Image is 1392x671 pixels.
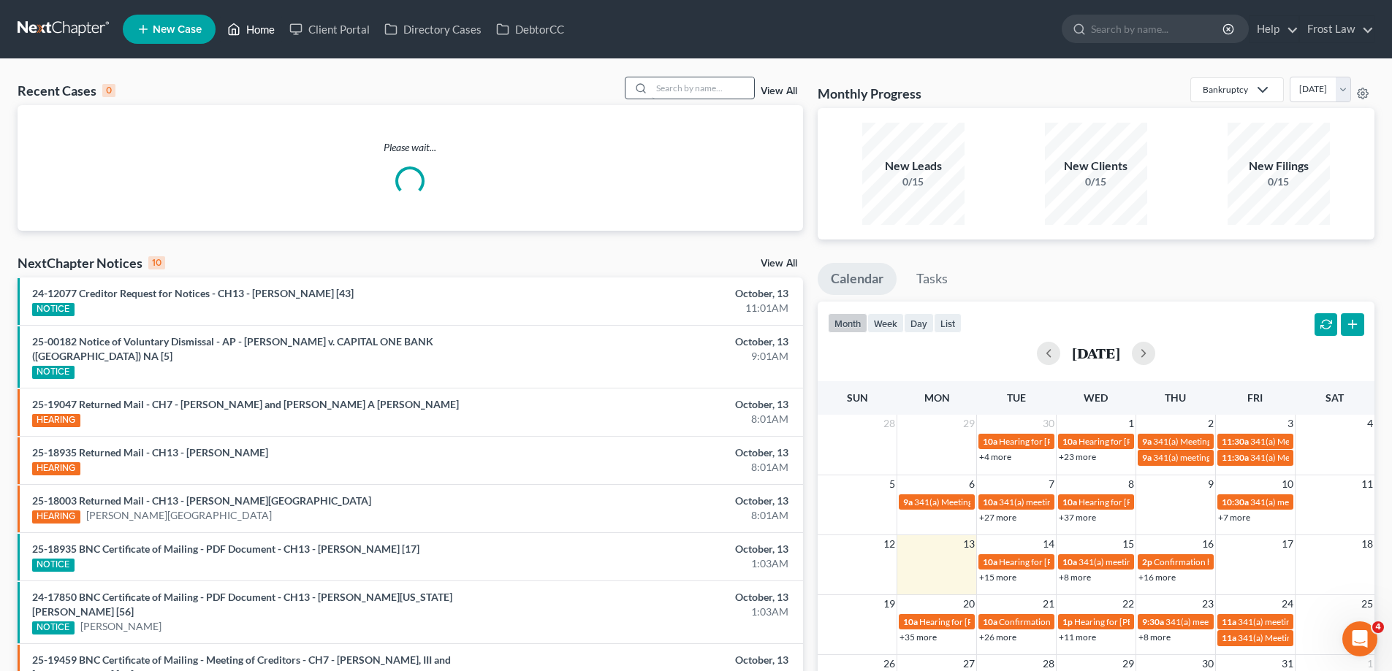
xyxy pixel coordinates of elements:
span: Wed [1084,391,1108,404]
span: 1p [1062,616,1073,627]
div: October, 13 [546,334,788,349]
span: 10a [983,496,997,507]
a: DebtorCC [489,16,571,42]
div: 10 [148,256,165,269]
div: NOTICE [32,303,75,316]
span: 10a [983,556,997,567]
span: Sat [1326,391,1344,404]
span: Confirmation hearing for [PERSON_NAME] & [PERSON_NAME] [999,616,1242,627]
span: 10:30a [1222,496,1249,507]
span: 341(a) meeting for [PERSON_NAME] [999,496,1140,507]
span: 9a [1142,452,1152,463]
a: 24-12077 Creditor Request for Notices - CH13 - [PERSON_NAME] [43] [32,287,354,299]
div: October, 13 [546,397,788,412]
div: 0/15 [1045,175,1147,189]
span: Hearing for [PERSON_NAME] [919,616,1033,627]
span: Sun [847,391,868,404]
a: +7 more [1218,512,1250,523]
div: 1:03AM [546,556,788,571]
span: 2p [1142,556,1152,567]
span: Mon [924,391,950,404]
div: New Filings [1228,158,1330,175]
a: Tasks [903,263,961,295]
div: HEARING [32,462,80,475]
span: 10a [1062,556,1077,567]
a: Home [220,16,282,42]
button: month [828,313,867,333]
a: 25-18935 Returned Mail - CH13 - [PERSON_NAME] [32,446,268,459]
div: October, 13 [546,542,788,556]
p: Please wait... [18,140,803,155]
input: Search by name... [652,77,754,99]
div: HEARING [32,414,80,427]
a: +4 more [979,451,1011,462]
a: 25-19047 Returned Mail - CH7 - [PERSON_NAME] and [PERSON_NAME] A [PERSON_NAME] [32,398,459,410]
a: Frost Law [1300,16,1374,42]
div: 9:01AM [546,349,788,364]
div: 8:01AM [546,412,788,426]
a: Calendar [818,263,897,295]
div: NOTICE [32,559,75,572]
span: 10a [1062,436,1077,447]
span: Confirmation hearing for [PERSON_NAME] [1154,556,1320,567]
div: Bankruptcy [1203,83,1248,96]
a: 25-18935 BNC Certificate of Mailing - PDF Document - CH13 - [PERSON_NAME] [17] [32,542,419,555]
div: October, 13 [546,590,788,605]
span: 24 [1280,595,1295,613]
span: 11a [1222,632,1236,643]
span: 17 [1280,535,1295,553]
span: 341(a) meeting for [PERSON_NAME] [1238,616,1379,627]
span: 5 [888,475,897,493]
button: day [904,313,934,333]
span: 11:30a [1222,452,1249,463]
span: 18 [1360,535,1374,553]
div: 8:01AM [546,508,788,523]
span: 9 [1206,475,1215,493]
span: 10a [1062,496,1077,507]
iframe: Intercom live chat [1342,621,1377,656]
span: 8 [1127,475,1136,493]
a: +35 more [900,632,937,643]
a: 25-18003 Returned Mail - CH13 - [PERSON_NAME][GEOGRAPHIC_DATA] [32,494,371,507]
span: 3 [1286,415,1295,432]
input: Search by name... [1091,15,1225,42]
span: 25 [1360,595,1374,613]
span: 23 [1201,595,1215,613]
span: 14 [1041,535,1056,553]
span: 20 [962,595,976,613]
span: Hearing for [PERSON_NAME] [1079,496,1193,507]
span: 2 [1206,415,1215,432]
a: [PERSON_NAME][GEOGRAPHIC_DATA] [86,508,272,523]
span: 22 [1121,595,1136,613]
a: +16 more [1138,572,1176,583]
a: View All [761,258,797,269]
div: NOTICE [32,621,75,634]
a: +27 more [979,512,1016,523]
span: 28 [882,415,897,432]
span: 10a [983,436,997,447]
span: 10a [983,616,997,627]
a: Client Portal [282,16,377,42]
div: 8:01AM [546,460,788,475]
span: 9:30a [1142,616,1164,627]
span: Hearing for [PERSON_NAME] [999,556,1113,567]
span: 6 [967,475,976,493]
a: [PERSON_NAME] [80,619,161,634]
span: 341(a) Meeting for [PERSON_NAME] [1238,632,1380,643]
span: 4 [1372,621,1384,633]
span: 1 [1127,415,1136,432]
h2: [DATE] [1072,345,1120,361]
span: 341(a) meeting for [PERSON_NAME] [1153,452,1294,463]
div: NOTICE [32,366,75,379]
a: +11 more [1059,632,1096,643]
span: 10a [903,616,918,627]
span: 341(a) Meeting for [PERSON_NAME] [914,496,1056,507]
div: October, 13 [546,494,788,508]
div: HEARING [32,510,80,524]
span: 7 [1047,475,1056,493]
div: 0/15 [1228,175,1330,189]
span: 15 [1121,535,1136,553]
div: October, 13 [546,653,788,667]
span: 30 [1041,415,1056,432]
div: 0/15 [862,175,965,189]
